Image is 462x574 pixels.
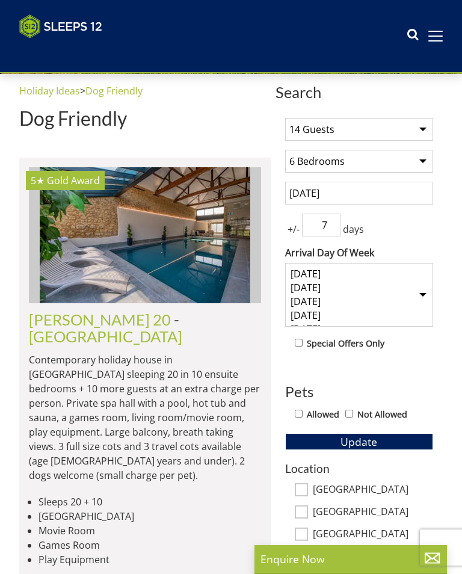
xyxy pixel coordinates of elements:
h3: Pets [285,384,433,400]
span: Churchill 20 has been awarded a Gold Award by Visit England [47,174,100,187]
span: Update [340,434,377,449]
a: [GEOGRAPHIC_DATA] [29,327,182,345]
label: [GEOGRAPHIC_DATA] [313,528,433,542]
h3: Location [285,462,433,475]
a: Dog Friendly [85,84,143,97]
span: Churchill 20 has a 5 star rating under the Quality in Tourism Scheme [31,174,45,187]
iframe: Customer reviews powered by Trustpilot [13,46,140,56]
a: [PERSON_NAME] 20 [29,310,171,329]
label: [GEOGRAPHIC_DATA] [313,506,433,519]
option: [DATE] [289,267,429,281]
label: Allowed [307,408,339,421]
option: [DATE] [289,281,429,295]
span: - [29,310,182,345]
img: Sleeps 12 [19,14,102,39]
a: Holiday Ideas [19,84,80,97]
li: Games Room [38,538,261,552]
span: > [80,84,85,97]
label: [GEOGRAPHIC_DATA] [313,484,433,497]
li: Sleeps 20 + 10 [38,495,261,509]
li: Play Equipment [38,552,261,567]
option: [DATE] [289,322,429,336]
span: days [340,222,366,236]
p: Contemporary holiday house in [GEOGRAPHIC_DATA] sleeping 20 in 10 ensuite bedrooms + 10 more gues... [29,353,261,483]
label: Not Allowed [357,408,407,421]
span: +/- [285,222,302,236]
label: Arrival Day Of Week [285,245,433,260]
label: Special Offers Only [307,337,384,350]
h1: Dog Friendly [19,108,271,129]
option: [DATE] [289,295,429,309]
a: 5★ Gold Award [29,167,261,303]
p: Enquire Now [260,551,441,567]
li: Movie Room [38,523,261,538]
img: open-uri20231109-69-pb86i6.original. [40,167,250,303]
span: Search [276,84,443,100]
option: [DATE] [289,309,429,322]
button: Update [285,433,433,450]
input: Arrival Date [285,182,433,205]
li: [GEOGRAPHIC_DATA] [38,509,261,523]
